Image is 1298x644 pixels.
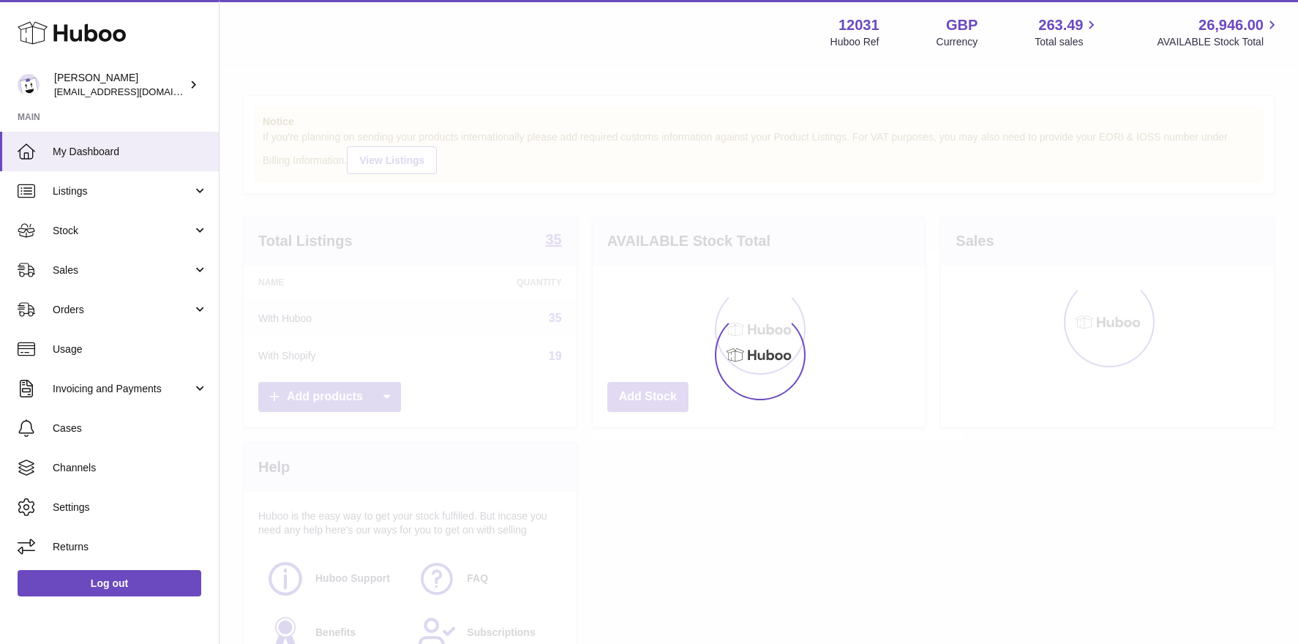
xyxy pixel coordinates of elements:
span: Total sales [1035,35,1100,49]
span: AVAILABLE Stock Total [1157,35,1280,49]
strong: 12031 [839,15,879,35]
a: 263.49 Total sales [1035,15,1100,49]
span: Returns [53,540,208,554]
span: Orders [53,303,192,317]
div: [PERSON_NAME] [54,71,186,99]
span: Cases [53,422,208,435]
a: Log out [18,570,201,596]
span: Settings [53,501,208,514]
div: Huboo Ref [830,35,879,49]
span: Sales [53,263,192,277]
span: My Dashboard [53,145,208,159]
span: Listings [53,184,192,198]
strong: GBP [946,15,978,35]
img: admin@makewellforyou.com [18,74,40,96]
span: Stock [53,224,192,238]
span: 26,946.00 [1198,15,1264,35]
span: 263.49 [1038,15,1083,35]
span: Invoicing and Payments [53,382,192,396]
span: Channels [53,461,208,475]
span: [EMAIL_ADDRESS][DOMAIN_NAME] [54,86,215,97]
a: 26,946.00 AVAILABLE Stock Total [1157,15,1280,49]
span: Usage [53,342,208,356]
div: Currency [937,35,978,49]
